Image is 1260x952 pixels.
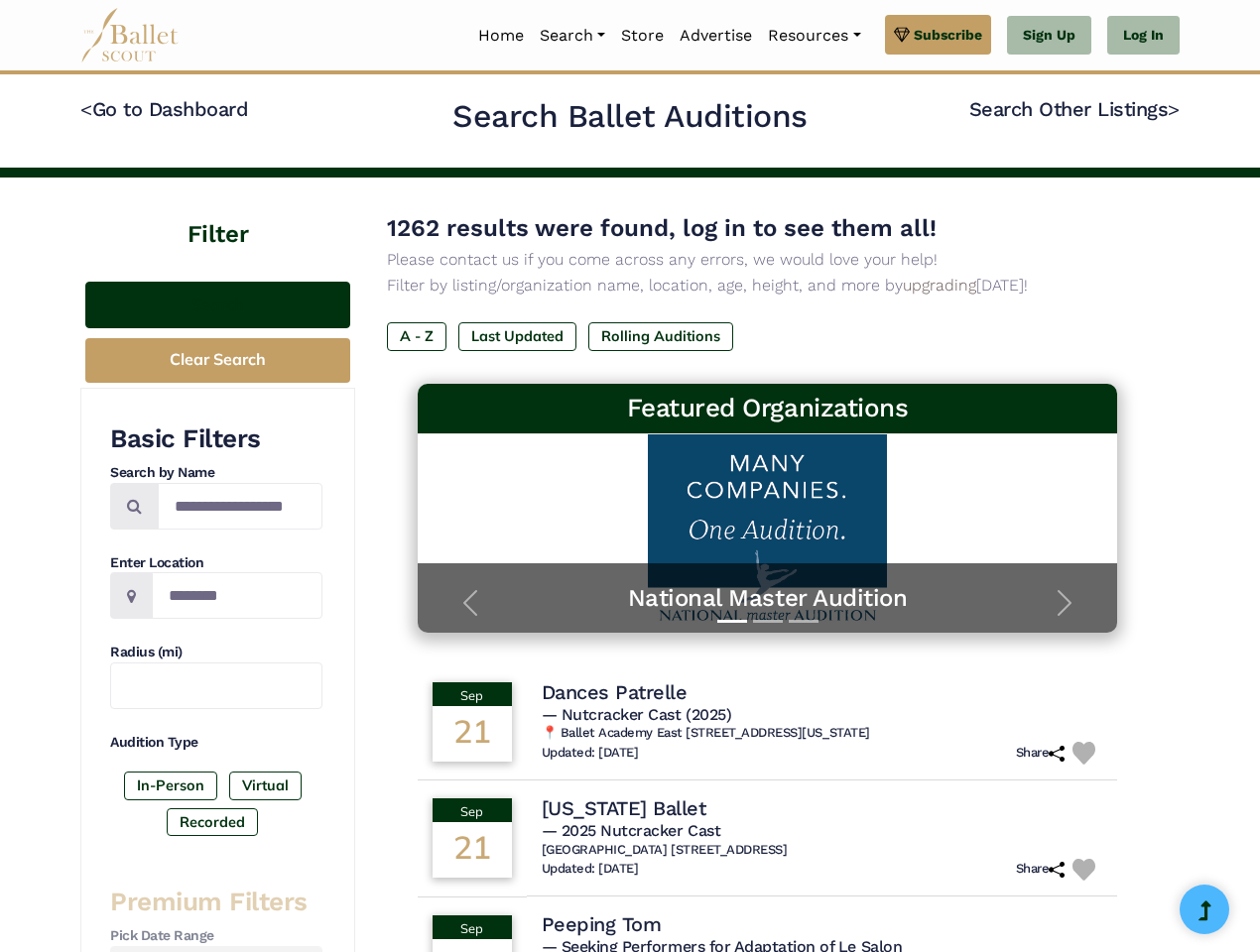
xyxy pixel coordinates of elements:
h2: Search Ballet Auditions [452,96,808,138]
h6: Updated: [DATE] [542,745,639,762]
h4: Filter [80,178,355,252]
a: <Go to Dashboard [80,97,248,121]
h3: Featured Organizations [434,392,1102,425]
h4: Search by Name [110,463,322,483]
label: Recorded [167,808,258,836]
a: Search Other Listings> [969,97,1180,121]
a: Log In [1107,16,1180,56]
h4: Audition Type [110,733,322,753]
h4: Radius (mi) [110,643,322,662]
a: Subscribe [885,15,991,55]
h6: Updated: [DATE] [542,861,639,878]
h3: Basic Filters [110,422,322,456]
h6: Share [1016,861,1066,878]
span: — 2025 Nutcracker Cast [542,821,720,840]
label: Last Updated [458,322,576,350]
button: Slide 2 [753,610,783,633]
a: Resources [760,15,868,57]
code: < [80,96,92,121]
h6: [GEOGRAPHIC_DATA] [STREET_ADDRESS] [542,842,1103,859]
button: Clear Search [85,338,350,383]
a: Home [470,15,532,57]
span: 1262 results were found, log in to see them all! [387,214,937,242]
h3: Premium Filters [110,886,322,919]
h4: Pick Date Range [110,926,322,946]
a: National Master Audition [438,583,1098,614]
a: Store [613,15,672,57]
label: Rolling Auditions [588,322,733,350]
h6: Share [1016,745,1066,762]
img: gem.svg [894,24,910,46]
label: In-Person [124,772,217,799]
a: Search [532,15,613,57]
label: A - Z [387,322,446,350]
code: > [1168,96,1180,121]
p: Filter by listing/organization name, location, age, height, and more by [DATE]! [387,273,1148,298]
div: 21 [433,706,512,762]
h6: 📍 Ballet Academy East [STREET_ADDRESS][US_STATE] [542,725,1103,742]
button: Slide 1 [717,610,747,633]
label: Virtual [229,772,302,799]
div: Sep [433,915,512,939]
span: — Nutcracker Cast (2025) [542,705,731,724]
div: 21 [433,822,512,878]
h4: Peeping Tom [542,911,662,937]
h4: Enter Location [110,553,322,573]
div: Sep [433,798,512,822]
a: upgrading [903,276,976,295]
h4: [US_STATE] Ballet [542,795,706,821]
span: Subscribe [914,24,982,46]
a: Advertise [672,15,760,57]
input: Search by names... [158,483,322,530]
h4: Dances Patrelle [542,679,688,705]
a: Sign Up [1007,16,1091,56]
div: Sep [433,682,512,706]
input: Location [152,572,322,619]
p: Please contact us if you come across any errors, we would love your help! [387,247,1148,273]
button: Slide 3 [789,610,819,633]
button: Search [85,282,350,328]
